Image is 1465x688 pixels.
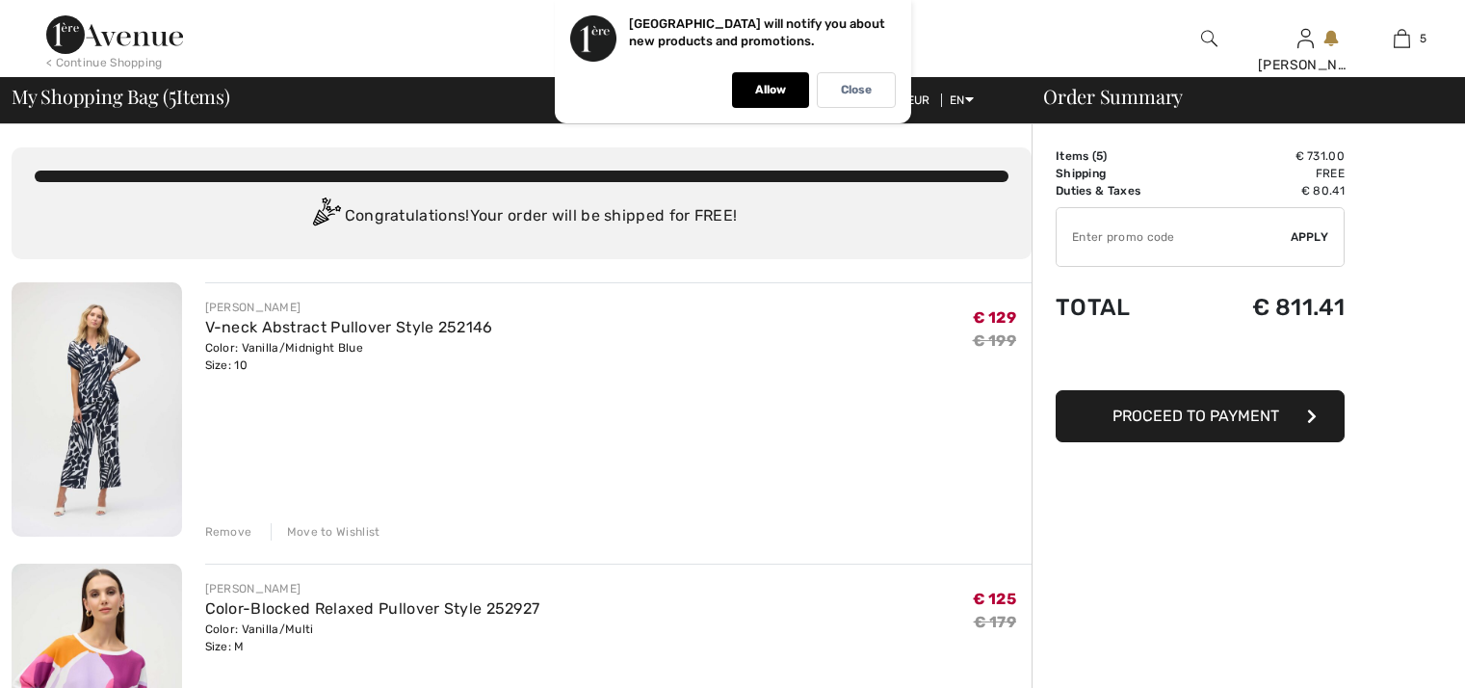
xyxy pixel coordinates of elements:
s: € 179 [974,613,1017,631]
span: EN [950,93,974,107]
input: Promo code [1057,208,1291,266]
iframe: PayPal [1056,340,1345,384]
div: < Continue Shopping [46,54,163,71]
div: Congratulations! Your order will be shipped for FREE! [35,198,1008,236]
td: € 731.00 [1193,147,1345,165]
p: Allow [755,83,786,97]
div: Color: Vanilla/Midnight Blue Size: 10 [205,339,493,374]
div: [PERSON_NAME] [205,580,540,597]
img: My Bag [1394,27,1410,50]
div: [PERSON_NAME] [205,299,493,316]
img: My Info [1297,27,1314,50]
a: Sign In [1297,29,1314,47]
span: € 125 [973,590,1017,608]
p: Close [841,83,872,97]
a: 5 [1354,27,1449,50]
span: Apply [1291,228,1329,246]
td: € 80.41 [1193,182,1345,199]
div: Move to Wishlist [271,523,380,541]
p: [GEOGRAPHIC_DATA] will notify you about new products and promotions. [629,16,885,48]
span: € 129 [973,308,1017,327]
iframe: Opens a widget where you can chat to one of our agents [1343,630,1446,678]
img: 1ère Avenue [46,15,183,54]
div: [PERSON_NAME] [1258,55,1352,75]
td: Free [1193,165,1345,182]
span: 5 [1096,149,1103,163]
a: V-neck Abstract Pullover Style 252146 [205,318,493,336]
td: Duties & Taxes [1056,182,1193,199]
s: € 199 [973,331,1017,350]
td: Items ( ) [1056,147,1193,165]
td: Shipping [1056,165,1193,182]
td: Total [1056,275,1193,340]
img: V-neck Abstract Pullover Style 252146 [12,282,182,537]
img: Congratulation2.svg [306,198,345,236]
span: My Shopping Bag ( Items) [12,87,230,106]
span: 5 [1420,30,1426,47]
span: Proceed to Payment [1112,407,1279,425]
span: 5 [169,82,176,107]
button: Proceed to Payment [1056,390,1345,442]
div: Color: Vanilla/Multi Size: M [205,621,540,655]
a: Color-Blocked Relaxed Pullover Style 252927 [205,599,540,618]
img: search the website [1201,27,1217,50]
td: € 811.41 [1193,275,1345,340]
div: Remove [205,523,252,541]
div: Order Summary [1020,87,1453,106]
